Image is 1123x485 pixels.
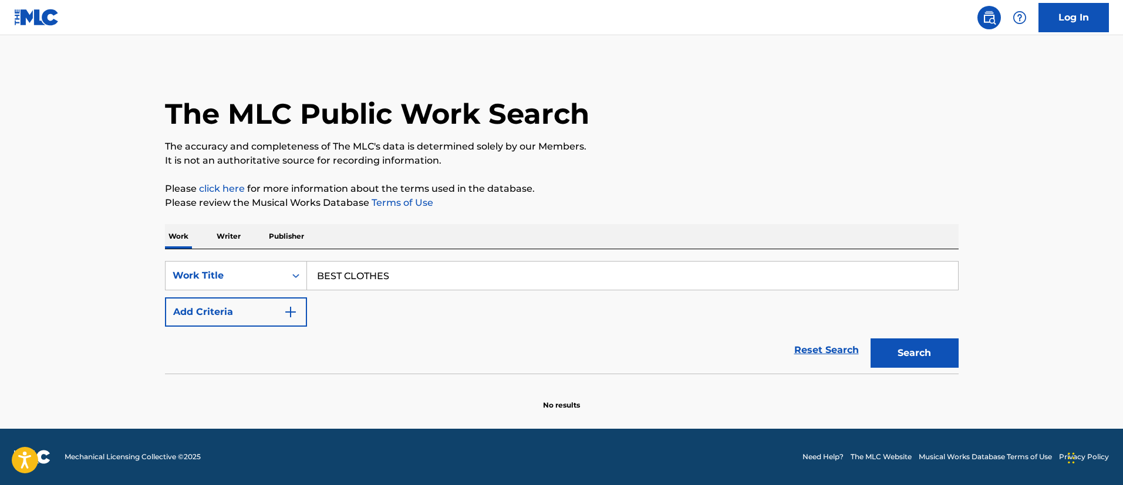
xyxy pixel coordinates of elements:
img: 9d2ae6d4665cec9f34b9.svg [284,305,298,319]
div: Drag [1068,440,1075,476]
div: Help [1008,6,1031,29]
a: Need Help? [802,452,844,462]
p: Writer [213,224,244,249]
p: No results [543,386,580,411]
img: MLC Logo [14,9,59,26]
img: search [982,11,996,25]
button: Add Criteria [165,297,307,327]
a: Public Search [977,6,1001,29]
h1: The MLC Public Work Search [165,96,589,131]
p: Work [165,224,192,249]
a: click here [199,183,245,194]
div: Work Title [173,269,278,283]
span: Mechanical Licensing Collective © 2025 [65,452,201,462]
a: Musical Works Database Terms of Use [919,452,1052,462]
a: The MLC Website [851,452,912,462]
a: Terms of Use [369,197,433,208]
p: The accuracy and completeness of The MLC's data is determined solely by our Members. [165,140,959,154]
img: logo [14,450,50,464]
p: Please for more information about the terms used in the database. [165,182,959,196]
img: help [1013,11,1027,25]
a: Privacy Policy [1059,452,1109,462]
p: Publisher [265,224,308,249]
iframe: Chat Widget [1064,429,1123,485]
p: Please review the Musical Works Database [165,196,959,210]
form: Search Form [165,261,959,374]
a: Reset Search [788,337,865,363]
button: Search [871,338,959,368]
p: It is not an authoritative source for recording information. [165,154,959,168]
a: Log In [1038,3,1109,32]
